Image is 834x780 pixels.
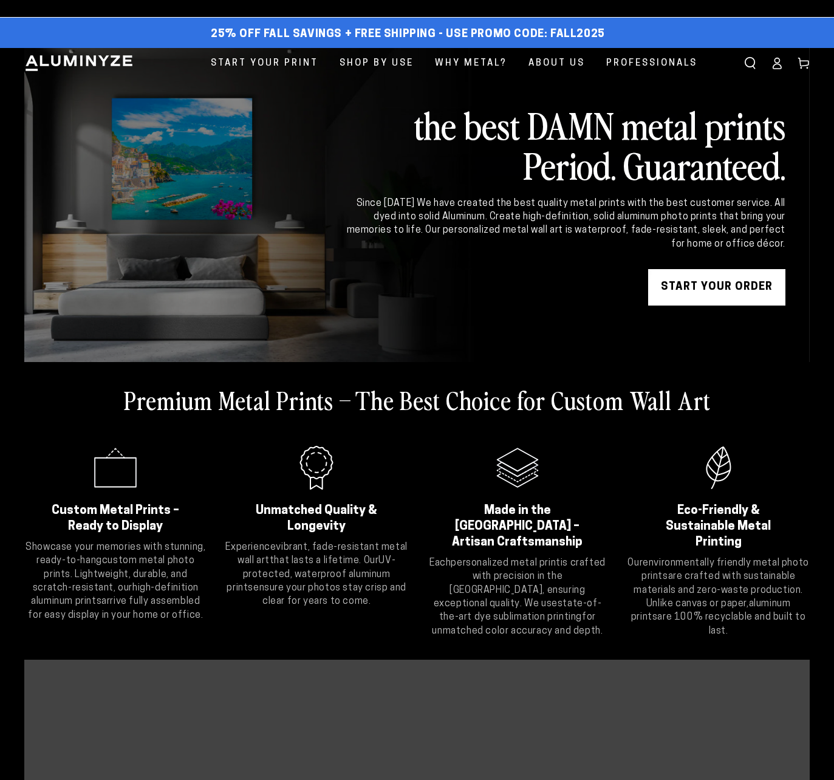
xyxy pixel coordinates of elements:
[426,48,516,79] a: Why Metal?
[435,55,507,72] span: Why Metal?
[344,104,785,185] h2: the best DAMN metal prints Period. Guaranteed.
[627,556,810,638] p: Our are crafted with sustainable materials and zero-waste production. Unlike canvas or paper, are...
[648,269,785,306] a: START YOUR Order
[340,55,414,72] span: Shop By Use
[241,503,393,535] h2: Unmatched Quality & Longevity
[124,384,711,416] h2: Premium Metal Prints – The Best Choice for Custom Wall Art
[211,28,605,41] span: 25% off FALL Savings + Free Shipping - Use Promo Code: FALL2025
[44,556,194,579] strong: custom metal photo prints
[737,50,764,77] summary: Search our site
[330,48,423,79] a: Shop By Use
[451,558,560,568] strong: personalized metal print
[238,542,408,566] strong: vibrant, fade-resistant metal wall art
[39,503,192,535] h2: Custom Metal Prints – Ready to Display
[597,48,706,79] a: Professionals
[344,197,785,251] div: Since [DATE] We have created the best quality metal prints with the best customer service. All dy...
[641,558,809,581] strong: environmentally friendly metal photo prints
[528,55,585,72] span: About Us
[227,556,395,593] strong: UV-protected, waterproof aluminum prints
[225,541,408,609] p: Experience that lasts a lifetime. Our ensure your photos stay crisp and clear for years to come.
[426,556,609,638] p: Each is crafted with precision in the [GEOGRAPHIC_DATA], ensuring exceptional quality. We use for...
[24,541,207,622] p: Showcase your memories with stunning, ready-to-hang . Lightweight, durable, and scratch-resistant...
[24,54,134,72] img: Aluminyze
[442,503,594,550] h2: Made in the [GEOGRAPHIC_DATA] – Artisan Craftsmanship
[202,48,327,79] a: Start Your Print
[519,48,594,79] a: About Us
[211,55,318,72] span: Start Your Print
[642,503,795,550] h2: Eco-Friendly & Sustainable Metal Printing
[606,55,697,72] span: Professionals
